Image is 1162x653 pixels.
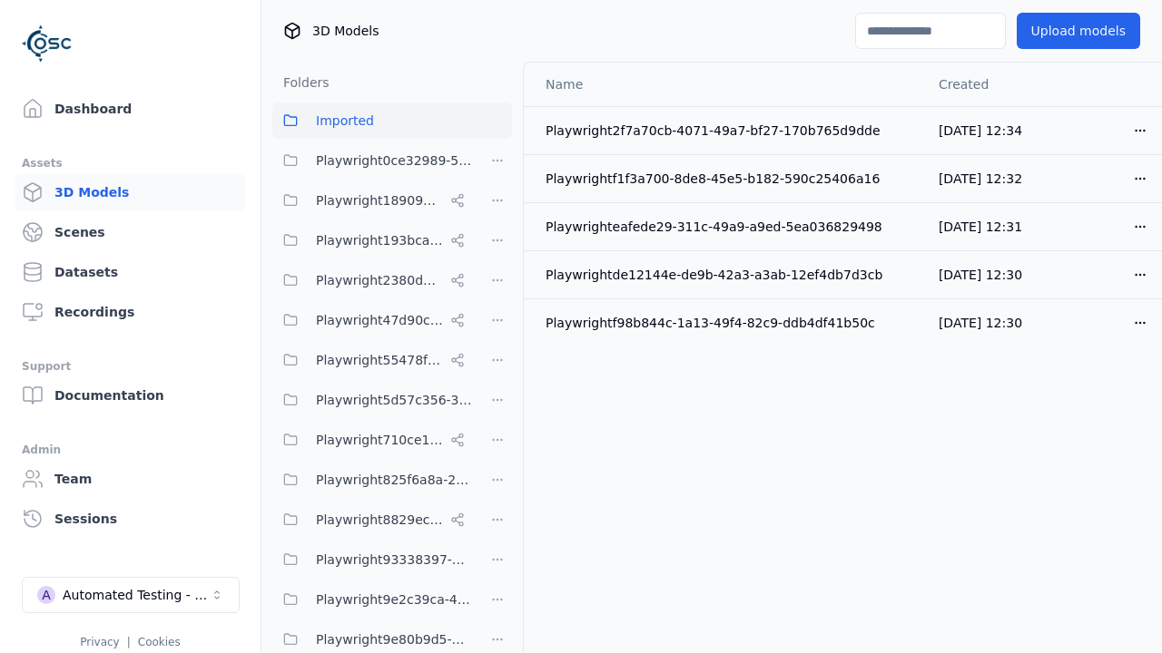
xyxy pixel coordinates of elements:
button: Imported [272,102,512,139]
a: Datasets [15,254,246,290]
img: Logo [22,18,73,69]
span: Playwright93338397-b2fb-421c-ae48-639c0e37edfa [316,549,472,570]
div: A [37,586,55,604]
span: Playwright710ce123-85fd-4f8c-9759-23c3308d8830 [316,429,443,451]
span: | [127,636,131,648]
span: Playwright9e2c39ca-48c3-4c03-98f4-0435f3624ea6 [316,589,472,610]
div: Playwrighteafede29-311c-49a9-a9ed-5ea036829498 [546,218,910,236]
th: Created [924,63,1045,106]
span: [DATE] 12:31 [939,219,1022,234]
span: Playwright55478f86-28dc-49b8-8d1f-c7b13b14578c [316,349,443,371]
span: [DATE] 12:32 [939,171,1022,186]
span: Imported [316,110,374,132]
span: Playwright0ce32989-52d0-45cf-b5b9-59d5033d313a [316,150,472,171]
span: Playwright18909032-8d07-45c5-9c81-9eec75d0b16b [316,190,443,211]
button: Select a workspace [22,577,240,613]
button: Playwright0ce32989-52d0-45cf-b5b9-59d5033d313a [272,142,472,179]
div: Support [22,356,239,377]
button: Playwright2380d3f5-cebf-494e-b965-66be4d67505e [272,262,472,298]
a: Dashboard [15,91,246,127]
span: Playwright825f6a8a-2a7a-425c-94f7-650318982f69 [316,469,472,491]
span: Playwright8829ec83-5e68-4376-b984-049061a310ed [316,509,443,531]
div: Admin [22,439,239,461]
a: Cookies [138,636,181,648]
a: Sessions [15,501,246,537]
th: Name [524,63,924,106]
span: Playwright193bca0e-57fa-418d-8ea9-45122e711dc7 [316,229,443,251]
button: Playwright710ce123-85fd-4f8c-9759-23c3308d8830 [272,422,472,458]
span: Playwright5d57c356-39f7-47ed-9ab9-d0409ac6cddc [316,389,472,411]
span: [DATE] 12:30 [939,268,1022,282]
span: Playwright9e80b9d5-ab0b-4e8f-a3de-da46b25b8298 [316,629,472,650]
button: Playwright18909032-8d07-45c5-9c81-9eec75d0b16b [272,182,472,219]
button: Playwright9e2c39ca-48c3-4c03-98f4-0435f3624ea6 [272,581,472,618]
button: Playwright47d90cf2-c635-4353-ba3b-5d4538945666 [272,302,472,338]
div: Automated Testing - Playwright [63,586,210,604]
a: Team [15,461,246,497]
div: Playwright2f7a70cb-4071-49a7-bf27-170b765d9dde [546,122,910,140]
button: Upload models [1017,13,1140,49]
a: Scenes [15,214,246,250]
button: Playwright8829ec83-5e68-4376-b984-049061a310ed [272,502,472,538]
span: Playwright47d90cf2-c635-4353-ba3b-5d4538945666 [316,309,443,331]
span: [DATE] 12:30 [939,316,1022,330]
div: Playwrightf1f3a700-8de8-45e5-b182-590c25406a16 [546,170,910,188]
a: 3D Models [15,174,246,210]
h3: Folders [272,73,330,92]
span: Playwright2380d3f5-cebf-494e-b965-66be4d67505e [316,269,443,291]
button: Playwright193bca0e-57fa-418d-8ea9-45122e711dc7 [272,222,472,258]
a: Documentation [15,377,246,414]
div: Playwrightf98b844c-1a13-49f4-82c9-ddb4df41b50c [546,314,910,332]
button: Playwright55478f86-28dc-49b8-8d1f-c7b13b14578c [272,342,472,378]
a: Recordings [15,294,246,330]
button: Playwright825f6a8a-2a7a-425c-94f7-650318982f69 [272,462,472,498]
span: [DATE] 12:34 [939,123,1022,138]
div: Assets [22,152,239,174]
button: Playwright93338397-b2fb-421c-ae48-639c0e37edfa [272,541,472,578]
button: Playwright5d57c356-39f7-47ed-9ab9-d0409ac6cddc [272,382,472,418]
a: Privacy [80,636,119,648]
div: Playwrightde12144e-de9b-42a3-a3ab-12ef4db7d3cb [546,266,910,284]
span: 3D Models [312,22,379,40]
